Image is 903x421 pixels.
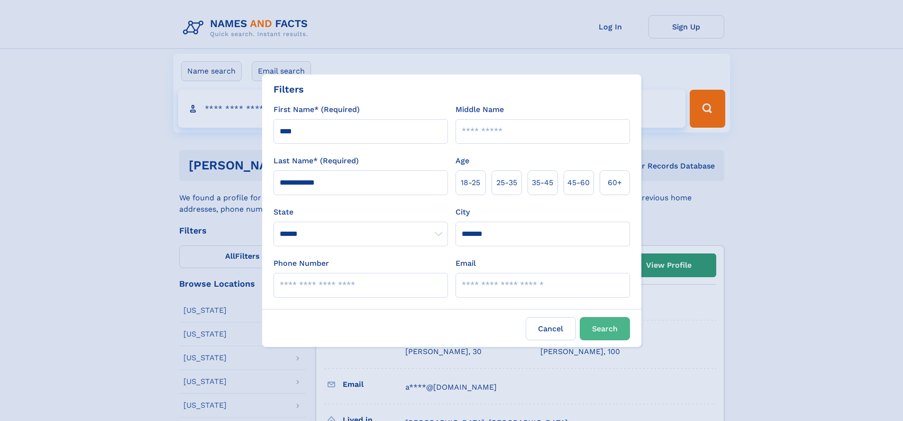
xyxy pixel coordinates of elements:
label: Last Name* (Required) [274,155,359,167]
label: Email [456,258,476,269]
label: State [274,206,448,218]
span: 60+ [608,177,622,188]
span: 45‑60 [567,177,590,188]
span: 18‑25 [461,177,480,188]
label: Age [456,155,469,167]
label: City [456,206,470,218]
button: Search [580,317,630,340]
div: Filters [274,82,304,96]
span: 35‑45 [532,177,553,188]
label: Cancel [526,317,576,340]
span: 25‑35 [496,177,517,188]
label: Middle Name [456,104,504,115]
label: Phone Number [274,258,329,269]
label: First Name* (Required) [274,104,360,115]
